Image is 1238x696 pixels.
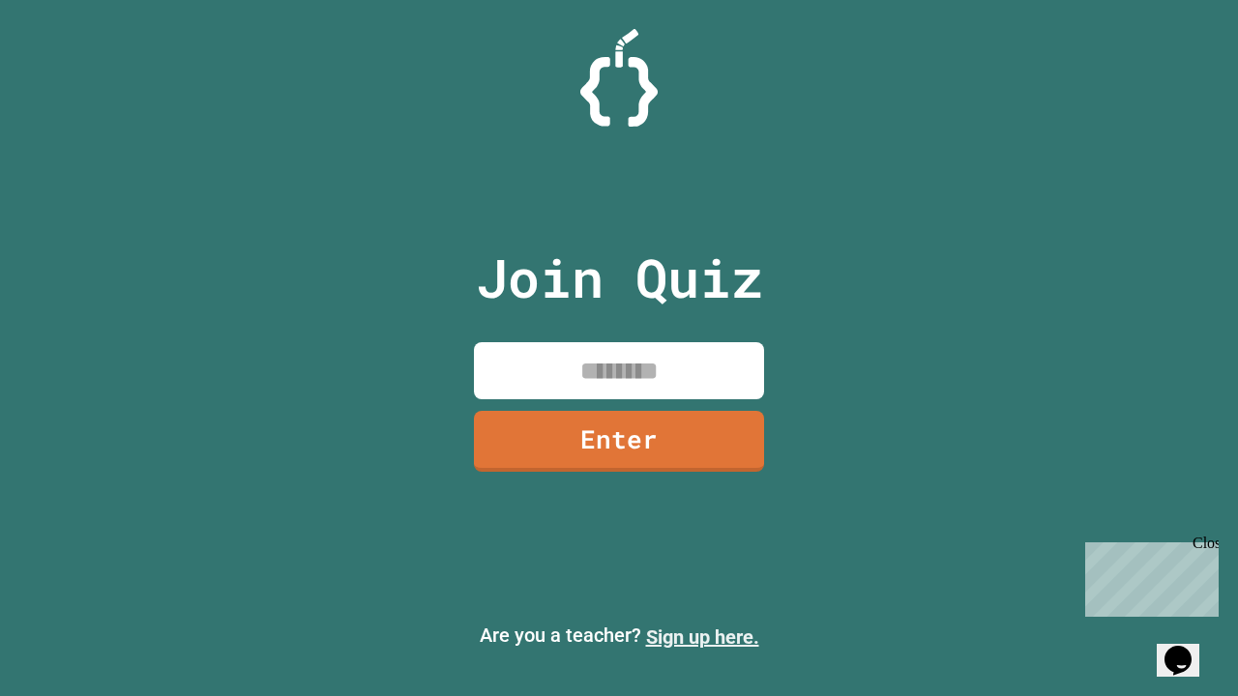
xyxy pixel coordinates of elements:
a: Sign up here. [646,625,759,649]
iframe: chat widget [1157,619,1219,677]
img: Logo.svg [580,29,658,127]
a: Enter [474,411,764,472]
p: Are you a teacher? [15,621,1223,652]
iframe: chat widget [1077,535,1219,617]
p: Join Quiz [476,238,763,318]
div: Chat with us now!Close [8,8,133,123]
